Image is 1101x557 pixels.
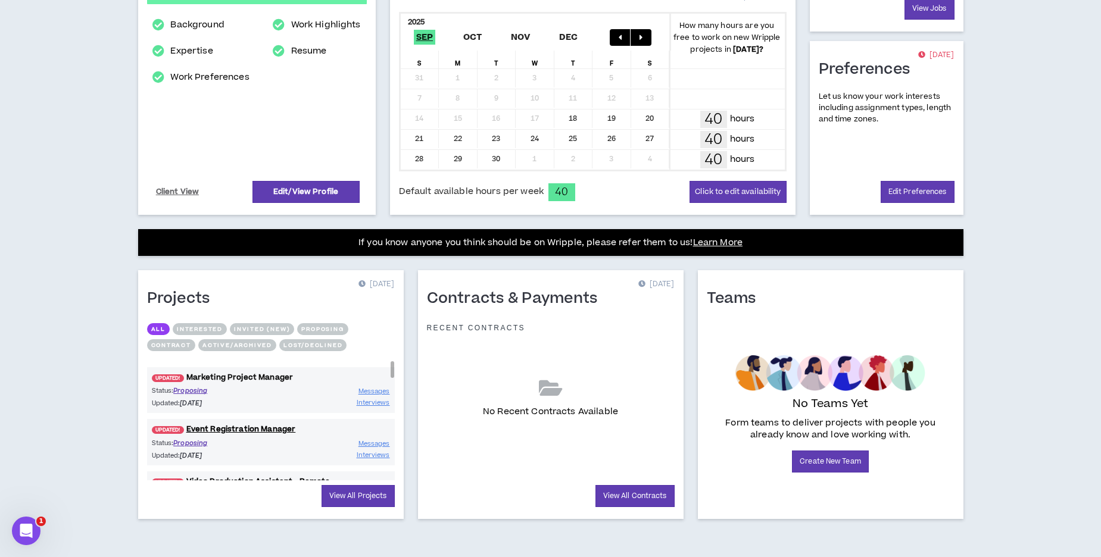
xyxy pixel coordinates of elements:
[147,476,395,487] a: UPDATED!Video Production Assistant - Remote
[173,439,207,448] span: Proposing
[357,397,390,408] a: Interviews
[483,405,618,418] p: No Recent Contracts Available
[557,30,581,45] span: Dec
[733,44,763,55] b: [DATE] ?
[509,30,533,45] span: Nov
[401,51,439,68] div: S
[414,30,436,45] span: Sep
[461,30,485,45] span: Oct
[180,451,202,460] i: [DATE]
[180,399,202,408] i: [DATE]
[291,18,361,32] a: Work Highlights
[357,449,390,461] a: Interviews
[230,323,294,335] button: Invited (new)
[439,51,478,68] div: M
[152,426,184,434] span: UPDATED!
[819,91,955,126] p: Let us know your work interests including assignment types, length and time zones.
[322,485,395,507] a: View All Projects
[173,386,207,395] span: Proposing
[170,44,213,58] a: Expertise
[358,438,390,449] a: Messages
[735,355,925,391] img: empty
[279,339,347,351] button: Lost/Declined
[793,396,869,412] p: No Teams Yet
[152,438,271,448] p: Status:
[358,439,390,448] span: Messages
[173,323,227,335] button: Interested
[147,372,395,383] a: UPDATED!Marketing Project Manager
[147,424,395,435] a: UPDATED!Event Registration Manager
[427,323,526,333] p: Recent Contracts
[693,236,743,249] a: Learn More
[669,20,785,55] p: How many hours are you free to work on new Wripple projects in
[690,181,786,203] button: Click to edit availability
[792,450,869,472] a: Create New Team
[408,17,425,27] b: 2025
[427,289,607,308] h1: Contracts & Payments
[554,51,593,68] div: T
[730,133,755,146] p: hours
[358,386,390,397] a: Messages
[297,323,348,335] button: Proposing
[399,185,544,198] span: Default available hours per week
[170,18,224,32] a: Background
[152,374,184,382] span: UPDATED!
[291,44,327,58] a: Resume
[147,339,195,351] button: Contract
[357,450,390,459] span: Interviews
[478,51,516,68] div: T
[152,398,271,408] p: Updated:
[592,51,631,68] div: F
[730,112,755,126] p: hours
[819,60,919,79] h1: Preferences
[918,49,954,61] p: [DATE]
[252,181,360,203] a: Edit/View Profile
[147,289,219,308] h1: Projects
[154,182,201,202] a: Client View
[198,339,276,351] button: Active/Archived
[595,485,675,507] a: View All Contracts
[638,278,674,290] p: [DATE]
[516,51,554,68] div: W
[707,289,765,308] h1: Teams
[712,417,950,441] p: Form teams to deliver projects with people you already know and love working with.
[631,51,670,68] div: S
[881,181,955,203] a: Edit Preferences
[358,236,743,250] p: If you know anyone you think should be on Wripple, please refer them to us!
[357,398,390,407] span: Interviews
[170,70,249,85] a: Work Preferences
[358,387,390,396] span: Messages
[358,278,394,290] p: [DATE]
[152,450,271,461] p: Updated:
[147,323,170,335] button: All
[730,153,755,166] p: hours
[152,478,184,486] span: UPDATED!
[36,517,46,526] span: 1
[152,386,271,396] p: Status:
[12,517,40,545] iframe: Intercom live chat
